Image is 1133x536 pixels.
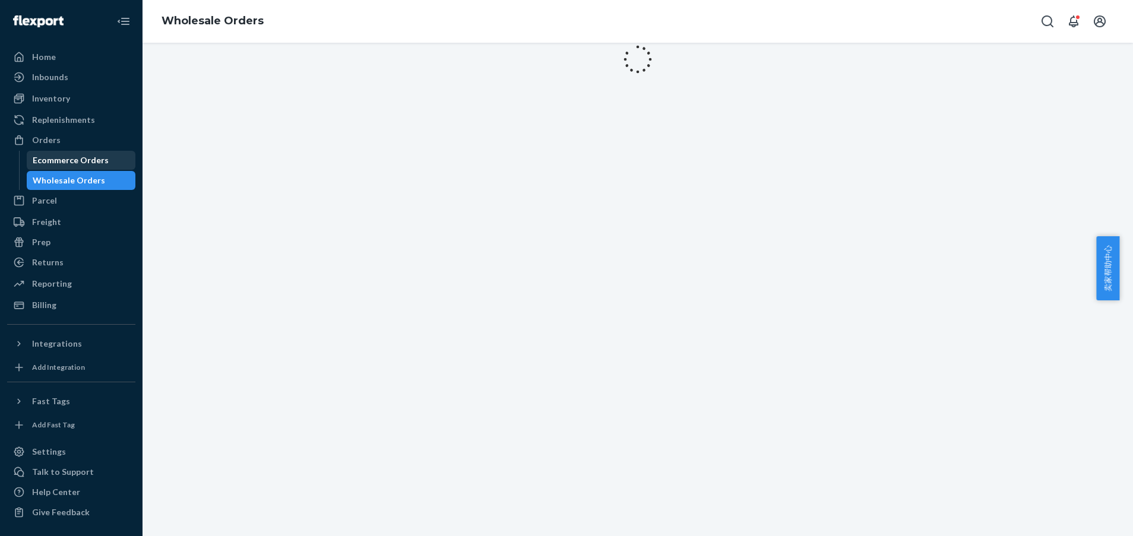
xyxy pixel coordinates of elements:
img: Flexport logo [13,15,64,27]
a: Parcel [7,191,135,210]
div: Settings [32,446,66,458]
div: Freight [32,216,61,228]
div: Add Fast Tag [32,420,75,430]
a: Billing [7,296,135,315]
a: Orders [7,131,135,150]
a: Add Fast Tag [7,416,135,434]
a: Talk to Support [7,462,135,481]
button: Open Search Box [1036,9,1059,33]
div: Wholesale Orders [33,175,105,186]
div: Orders [32,134,61,146]
button: 卖家帮助中心 [1096,236,1119,300]
button: Open notifications [1062,9,1085,33]
button: Open account menu [1088,9,1112,33]
button: Give Feedback [7,503,135,522]
div: Home [32,51,56,63]
a: Add Integration [7,358,135,377]
a: Wholesale Orders [162,14,264,27]
a: Ecommerce Orders [27,151,136,170]
a: Inventory [7,89,135,108]
button: Fast Tags [7,392,135,411]
a: Replenishments [7,110,135,129]
a: Help Center [7,483,135,502]
a: Wholesale Orders [27,171,136,190]
div: Prep [32,236,50,248]
a: Freight [7,213,135,231]
button: Close Navigation [112,9,135,33]
a: Reporting [7,274,135,293]
div: Returns [32,256,64,268]
div: Give Feedback [32,506,90,518]
div: Reporting [32,278,72,290]
a: Settings [7,442,135,461]
div: Replenishments [32,114,95,126]
button: Integrations [7,334,135,353]
div: Billing [32,299,56,311]
ol: breadcrumbs [152,4,273,39]
a: Returns [7,253,135,272]
a: Prep [7,233,135,252]
div: Inbounds [32,71,68,83]
div: Help Center [32,486,80,498]
a: Home [7,47,135,66]
div: Fast Tags [32,395,70,407]
div: Integrations [32,338,82,350]
a: Inbounds [7,68,135,87]
div: Ecommerce Orders [33,154,109,166]
div: Parcel [32,195,57,207]
div: Add Integration [32,362,85,372]
div: Inventory [32,93,70,104]
div: Talk to Support [32,466,94,478]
